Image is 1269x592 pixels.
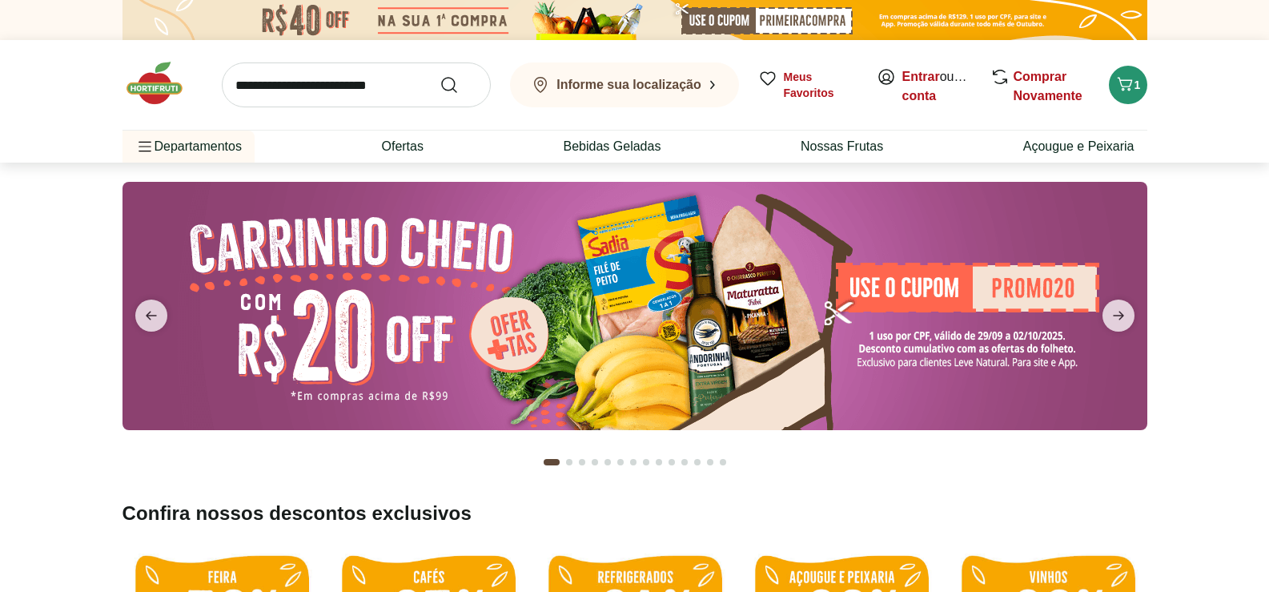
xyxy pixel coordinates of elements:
a: Ofertas [381,137,423,156]
img: Hortifruti [122,59,203,107]
button: Go to page 11 from fs-carousel [678,443,691,481]
span: 1 [1134,79,1141,91]
img: cupom [122,182,1147,430]
button: Submit Search [440,75,478,95]
input: search [222,62,491,107]
span: Departamentos [135,127,242,166]
button: Go to page 7 from fs-carousel [627,443,640,481]
button: previous [122,300,180,332]
button: Go to page 2 from fs-carousel [563,443,576,481]
b: Informe sua localização [556,78,701,91]
h2: Confira nossos descontos exclusivos [122,501,1147,526]
a: Bebidas Geladas [564,137,661,156]
a: Meus Favoritos [758,69,857,101]
button: Informe sua localização [510,62,739,107]
a: Entrar [902,70,940,83]
button: Carrinho [1109,66,1147,104]
span: ou [902,67,974,106]
button: Go to page 5 from fs-carousel [601,443,614,481]
span: Meus Favoritos [784,69,857,101]
button: Go to page 12 from fs-carousel [691,443,704,481]
a: Comprar Novamente [1014,70,1082,103]
button: Go to page 13 from fs-carousel [704,443,717,481]
button: Menu [135,127,155,166]
button: Go to page 10 from fs-carousel [665,443,678,481]
button: Go to page 4 from fs-carousel [588,443,601,481]
button: Current page from fs-carousel [540,443,563,481]
button: Go to page 6 from fs-carousel [614,443,627,481]
button: Go to page 14 from fs-carousel [717,443,729,481]
button: Go to page 9 from fs-carousel [653,443,665,481]
button: Go to page 3 from fs-carousel [576,443,588,481]
a: Nossas Frutas [801,137,883,156]
button: next [1090,300,1147,332]
a: Açougue e Peixaria [1023,137,1134,156]
button: Go to page 8 from fs-carousel [640,443,653,481]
